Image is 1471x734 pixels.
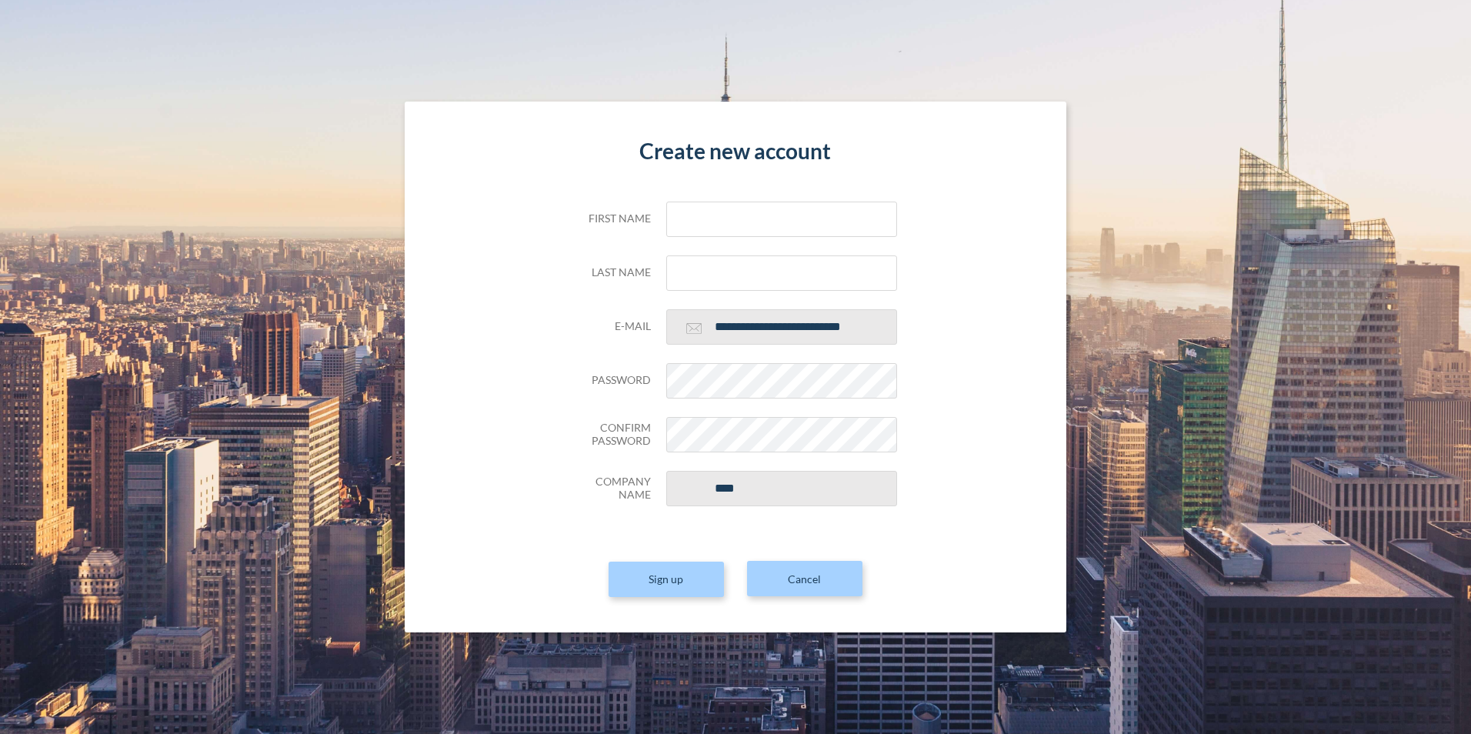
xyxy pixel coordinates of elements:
h5: E-mail [574,320,651,333]
h4: Create new account [574,138,897,165]
h5: Confirm Password [574,422,651,448]
button: Sign up [609,562,724,597]
h5: First name [574,212,651,225]
h5: Last name [574,266,651,279]
a: Cancel [747,561,862,596]
h5: Company Name [574,475,651,502]
h5: Password [574,374,651,387]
